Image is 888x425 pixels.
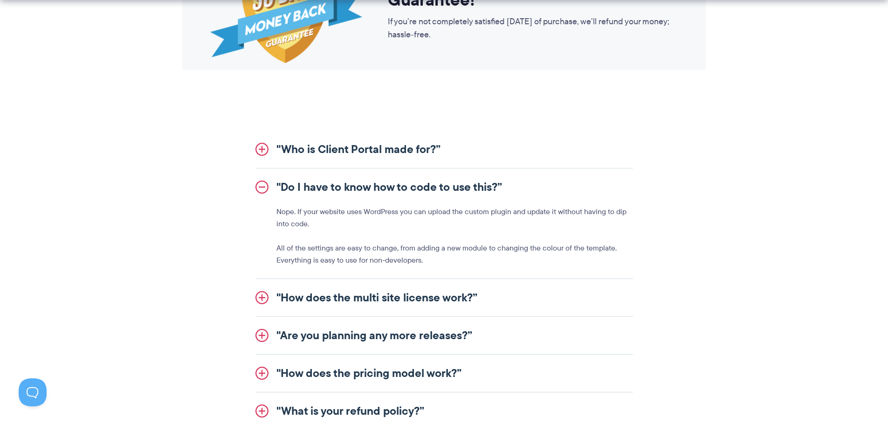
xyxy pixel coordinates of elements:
a: "Are you planning any more releases?” [255,317,633,354]
p: Nope. If your website uses WordPress you can upload the custom plugin and update it without havin... [276,206,633,230]
a: "How does the pricing model work?” [255,355,633,392]
p: All of the settings are easy to change, from adding a new module to changing the colour of the te... [276,242,633,266]
a: "Who is Client Portal made for?” [255,131,633,168]
a: "How does the multi site license work?” [255,279,633,316]
p: If you’re not completely satisfied [DATE] of purchase, we’ll refund your money; hassle-free. [388,15,678,41]
iframe: Toggle Customer Support [19,378,47,406]
a: "Do I have to know how to code to use this?” [255,168,633,206]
